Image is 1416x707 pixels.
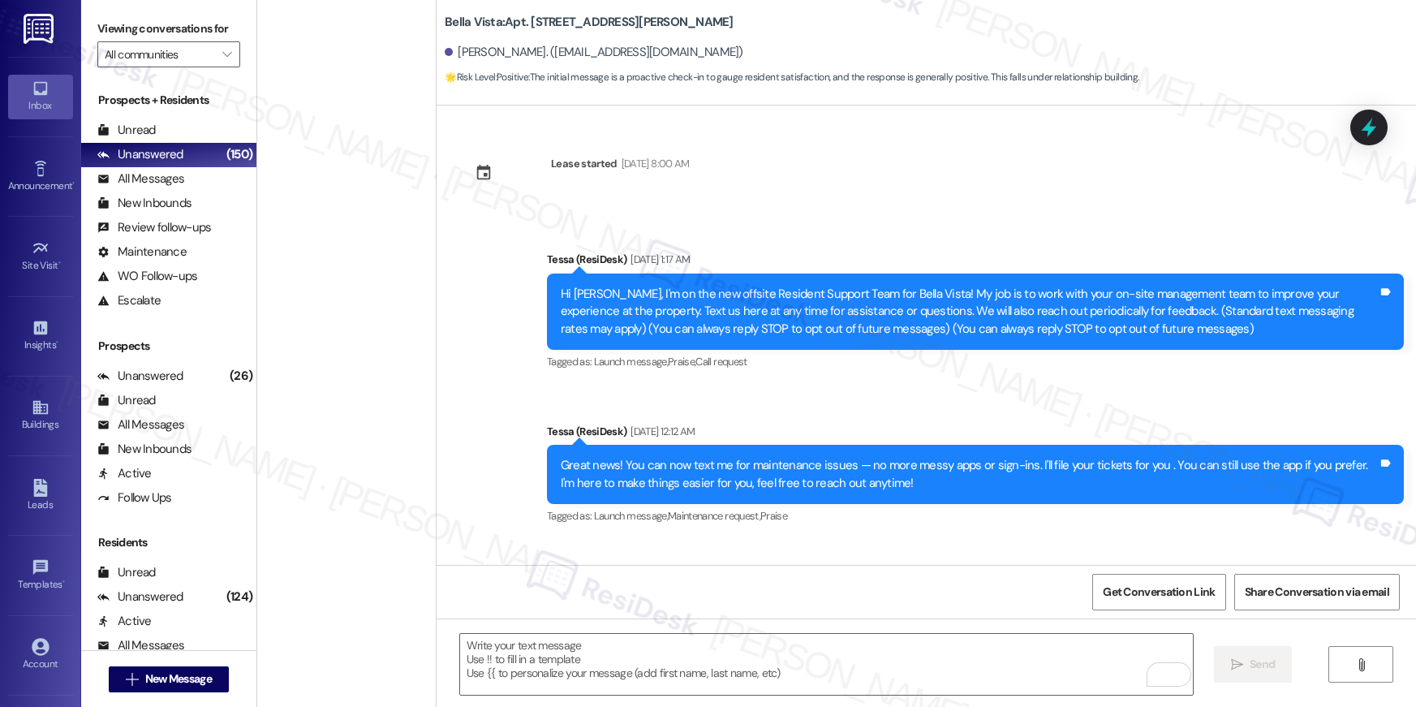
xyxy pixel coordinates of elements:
[668,355,695,369] span: Praise ,
[97,146,183,163] div: Unanswered
[8,394,73,438] a: Buildings
[97,292,161,309] div: Escalate
[145,670,212,688] span: New Message
[97,195,192,212] div: New Inbounds
[1250,656,1275,673] span: Send
[8,633,73,677] a: Account
[445,14,734,31] b: Bella Vista: Apt. [STREET_ADDRESS][PERSON_NAME]
[445,71,528,84] strong: 🌟 Risk Level: Positive
[97,441,192,458] div: New Inbounds
[222,48,231,61] i: 
[97,122,156,139] div: Unread
[561,457,1378,492] div: Great news! You can now text me for maintenance issues — no more messy apps or sign-ins. I'll fil...
[445,44,743,61] div: [PERSON_NAME]. ([EMAIL_ADDRESS][DOMAIN_NAME])
[126,673,138,686] i: 
[760,509,787,523] span: Praise
[97,564,156,581] div: Unread
[445,69,1138,86] span: : The initial message is a proactive check-in to gauge resident satisfaction, and the response is...
[58,257,61,269] span: •
[594,509,668,523] span: Launch message ,
[222,584,256,610] div: (124)
[626,251,690,268] div: [DATE] 1:17 AM
[460,634,1193,695] textarea: To enrich screen reader interactions, please activate Accessibility in Grammarly extension settings
[547,504,1404,528] div: Tagged as:
[97,588,183,606] div: Unanswered
[97,416,184,433] div: All Messages
[626,423,695,440] div: [DATE] 12:12 AM
[1245,584,1389,601] span: Share Conversation via email
[8,554,73,597] a: Templates •
[24,14,57,44] img: ResiDesk Logo
[81,338,256,355] div: Prospects
[62,576,65,588] span: •
[1214,646,1293,683] button: Send
[97,219,211,236] div: Review follow-ups
[56,337,58,348] span: •
[97,368,183,385] div: Unanswered
[109,666,229,692] button: New Message
[8,474,73,518] a: Leads
[547,251,1404,274] div: Tessa (ResiDesk)
[547,423,1404,446] div: Tessa (ResiDesk)
[668,509,760,523] span: Maintenance request ,
[81,92,256,109] div: Prospects + Residents
[551,155,618,172] div: Lease started
[8,314,73,358] a: Insights •
[105,41,214,67] input: All communities
[97,637,184,654] div: All Messages
[72,178,75,189] span: •
[1355,658,1367,671] i: 
[97,392,156,409] div: Unread
[594,355,668,369] span: Launch message ,
[97,16,240,41] label: Viewing conversations for
[97,170,184,188] div: All Messages
[97,268,197,285] div: WO Follow-ups
[97,244,187,261] div: Maintenance
[226,364,256,389] div: (26)
[8,235,73,278] a: Site Visit •
[1092,574,1225,610] button: Get Conversation Link
[1231,658,1243,671] i: 
[547,350,1404,373] div: Tagged as:
[1103,584,1215,601] span: Get Conversation Link
[8,75,73,119] a: Inbox
[561,286,1378,338] div: Hi [PERSON_NAME], I'm on the new offsite Resident Support Team for Bella Vista! My job is to work...
[618,155,690,172] div: [DATE] 8:00 AM
[1234,574,1400,610] button: Share Conversation via email
[97,489,172,507] div: Follow Ups
[81,534,256,551] div: Residents
[222,142,256,167] div: (150)
[97,465,152,482] div: Active
[97,613,152,630] div: Active
[695,355,747,369] span: Call request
